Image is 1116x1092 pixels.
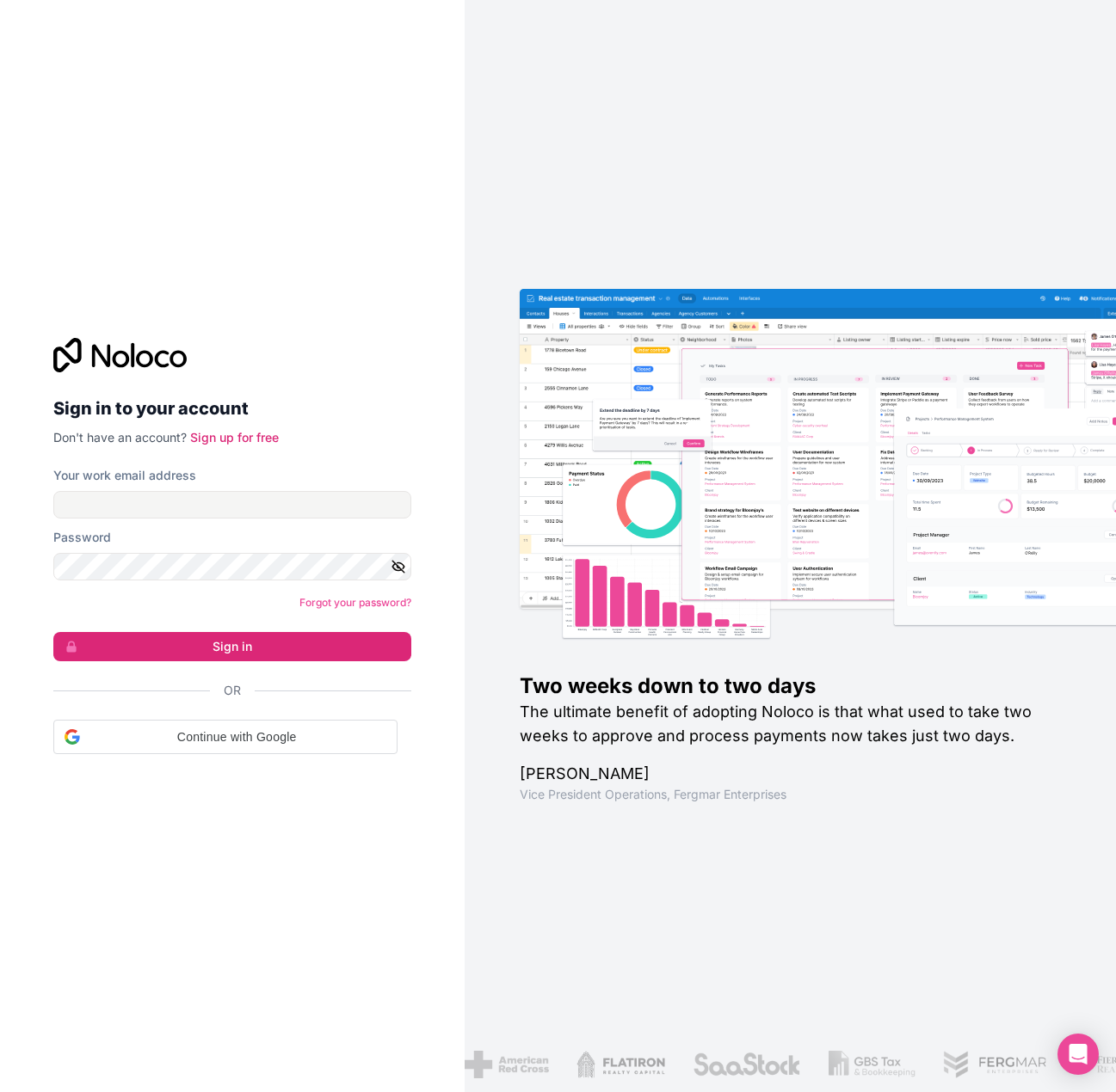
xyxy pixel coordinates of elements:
[224,682,241,699] span: Or
[190,430,279,445] a: Sign up for free
[943,1051,1048,1078] img: /assets/fergmar-CudnrXN5.png
[53,720,398,754] div: Continue with Google
[87,728,386,746] span: Continue with Google
[829,1051,916,1078] img: /assets/gbstax-C-GtDUiK.png
[693,1051,801,1078] img: /assets/saastock-C6Zbiodz.png
[520,762,1061,786] h1: [PERSON_NAME]
[465,1051,548,1078] img: /assets/american-red-cross-BAupjrZR.png
[520,672,1061,700] h1: Two weeks down to two days
[53,430,187,445] span: Don't have an account?
[53,491,411,518] input: Email address
[576,1051,666,1078] img: /assets/flatiron-C8eUkumj.png
[299,596,411,609] a: Forgot your password?
[520,700,1061,748] h2: The ultimate benefit of adopting Noloco is that what used to take two weeks to approve and proces...
[53,632,411,661] button: Sign in
[1057,1034,1099,1075] div: Open Intercom Messenger
[53,393,411,424] h2: Sign in to your account
[53,553,411,580] input: Password
[53,467,196,484] label: Your work email address
[53,529,111,546] label: Password
[520,786,1061,803] h1: Vice President Operations , Fergmar Enterprises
